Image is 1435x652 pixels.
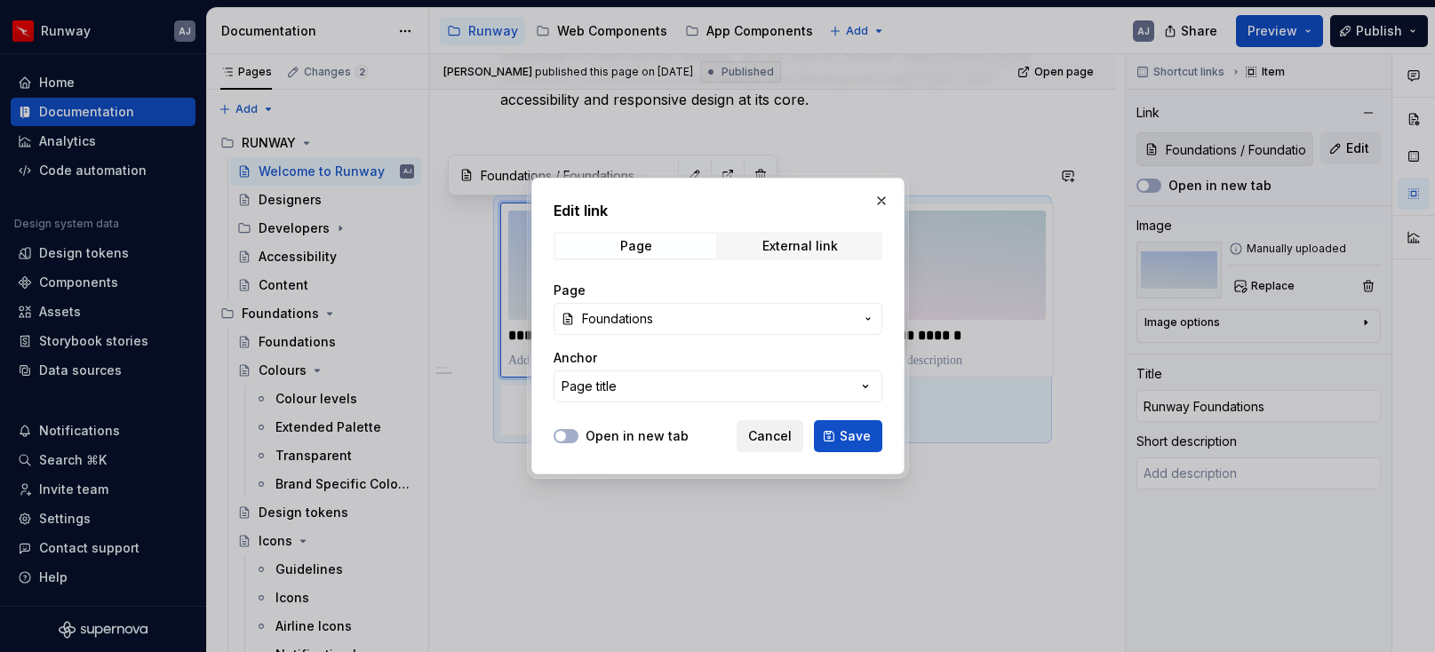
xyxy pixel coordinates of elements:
[554,370,882,402] button: Page title
[748,427,792,445] span: Cancel
[582,310,653,328] span: Foundations
[619,239,651,253] div: Page
[554,303,882,335] button: Foundations
[814,420,882,452] button: Save
[586,427,689,445] label: Open in new tab
[554,200,882,221] h2: Edit link
[762,239,838,253] div: External link
[737,420,803,452] button: Cancel
[562,378,617,395] div: Page title
[554,282,586,299] label: Page
[554,349,597,367] label: Anchor
[840,427,871,445] span: Save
